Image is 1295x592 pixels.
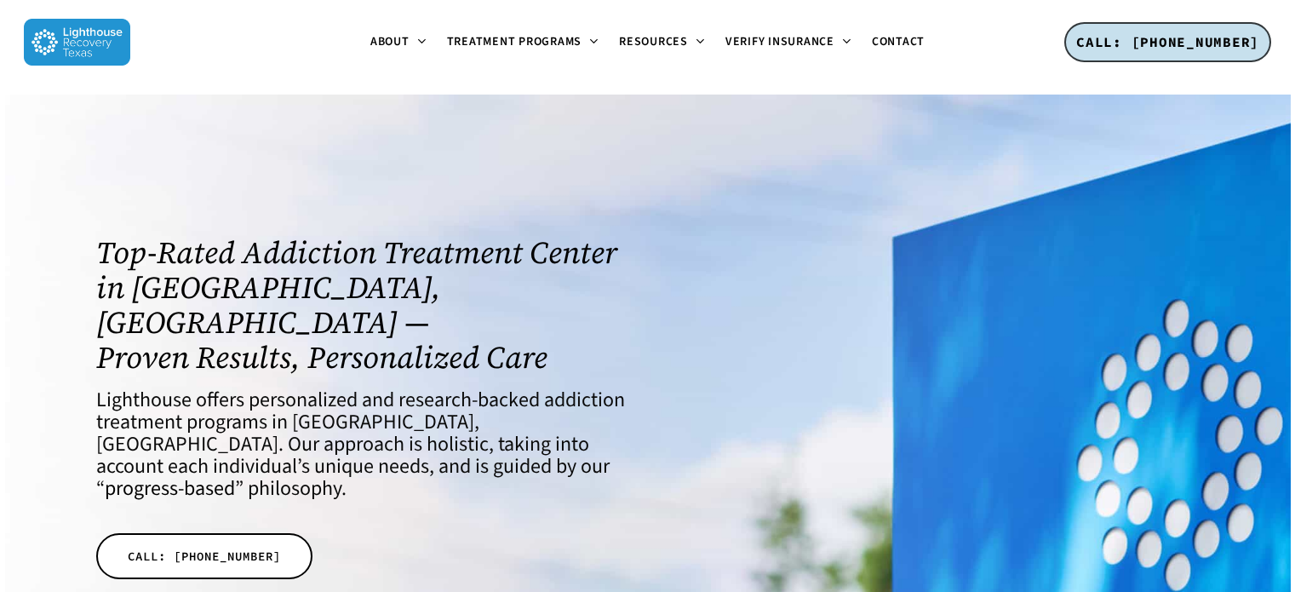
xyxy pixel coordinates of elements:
[105,474,235,503] a: progress-based
[609,36,715,49] a: Resources
[872,33,925,50] span: Contact
[1064,22,1271,63] a: CALL: [PHONE_NUMBER]
[96,533,312,579] a: CALL: [PHONE_NUMBER]
[96,389,625,500] h4: Lighthouse offers personalized and research-backed addiction treatment programs in [GEOGRAPHIC_DA...
[1076,33,1259,50] span: CALL: [PHONE_NUMBER]
[619,33,688,50] span: Resources
[370,33,410,50] span: About
[725,33,834,50] span: Verify Insurance
[447,33,582,50] span: Treatment Programs
[437,36,610,49] a: Treatment Programs
[862,36,935,49] a: Contact
[24,19,130,66] img: Lighthouse Recovery Texas
[96,235,625,375] h1: Top-Rated Addiction Treatment Center in [GEOGRAPHIC_DATA], [GEOGRAPHIC_DATA] — Proven Results, Pe...
[715,36,862,49] a: Verify Insurance
[360,36,437,49] a: About
[128,548,281,565] span: CALL: [PHONE_NUMBER]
